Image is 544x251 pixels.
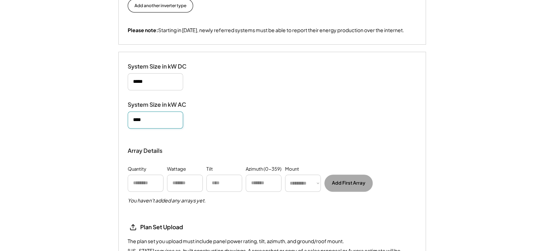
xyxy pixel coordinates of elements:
div: Azimuth (0-359) [246,166,281,173]
div: Mount [285,166,299,173]
h5: You haven't added any arrays yet. [128,197,206,204]
div: Plan Set Upload [140,224,212,231]
div: System Size in kW DC [128,63,199,70]
div: Array Details [128,146,163,155]
div: The plan set you upload must include panel power rating, tilt, azimuth, and ground/roof mount. [128,238,344,245]
div: Quantity [128,166,146,173]
div: System Size in kW AC [128,101,199,109]
button: Add First Array [324,175,373,192]
div: Tilt [206,166,213,173]
div: Starting in [DATE], newly referred systems must be able to report their energy production over th... [128,27,404,34]
strong: Please note: [128,27,158,33]
div: Wattage [167,166,186,173]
